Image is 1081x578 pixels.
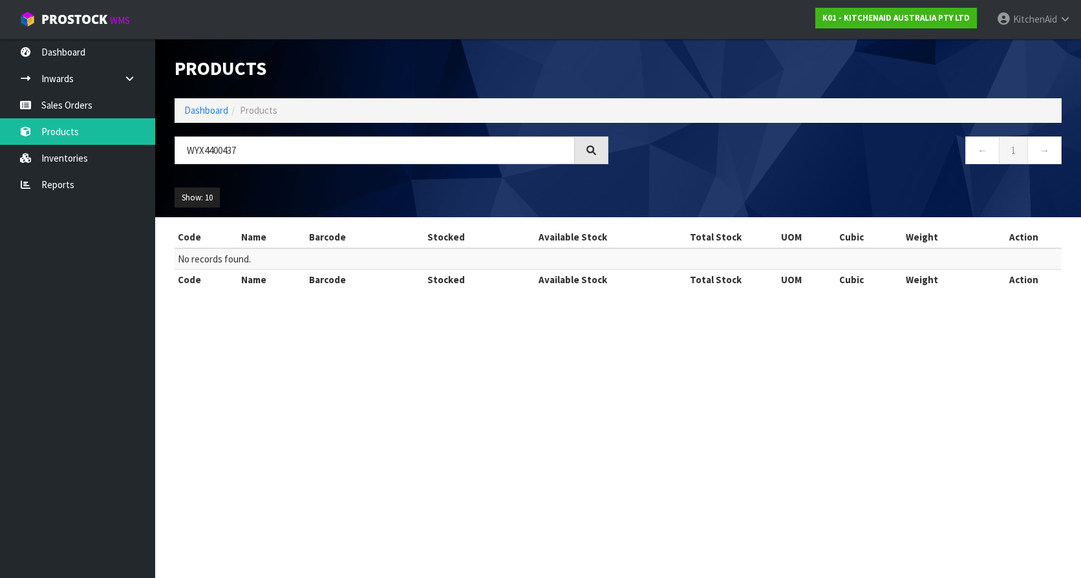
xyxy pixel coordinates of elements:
[175,58,608,79] h1: Products
[985,227,1062,248] th: Action
[184,104,228,116] a: Dashboard
[175,187,220,208] button: Show: 10
[903,227,985,248] th: Weight
[999,136,1028,164] a: 1
[778,270,836,290] th: UOM
[306,227,398,248] th: Barcode
[399,270,493,290] th: Stocked
[1013,13,1057,25] span: KitchenAid
[965,136,1000,164] a: ←
[175,248,1062,270] td: No records found.
[493,270,653,290] th: Available Stock
[654,270,778,290] th: Total Stock
[110,14,130,27] small: WMS
[822,12,970,23] strong: K01 - KITCHENAID AUSTRALIA PTY LTD
[19,11,36,27] img: cube-alt.png
[1027,136,1062,164] a: →
[628,136,1062,168] nav: Page navigation
[903,270,985,290] th: Weight
[985,270,1062,290] th: Action
[778,227,836,248] th: UOM
[836,270,903,290] th: Cubic
[399,227,493,248] th: Stocked
[175,227,238,248] th: Code
[836,227,903,248] th: Cubic
[175,270,238,290] th: Code
[238,270,306,290] th: Name
[240,104,277,116] span: Products
[306,270,398,290] th: Barcode
[41,11,107,28] span: ProStock
[175,136,575,164] input: Search products
[654,227,778,248] th: Total Stock
[238,227,306,248] th: Name
[493,227,653,248] th: Available Stock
